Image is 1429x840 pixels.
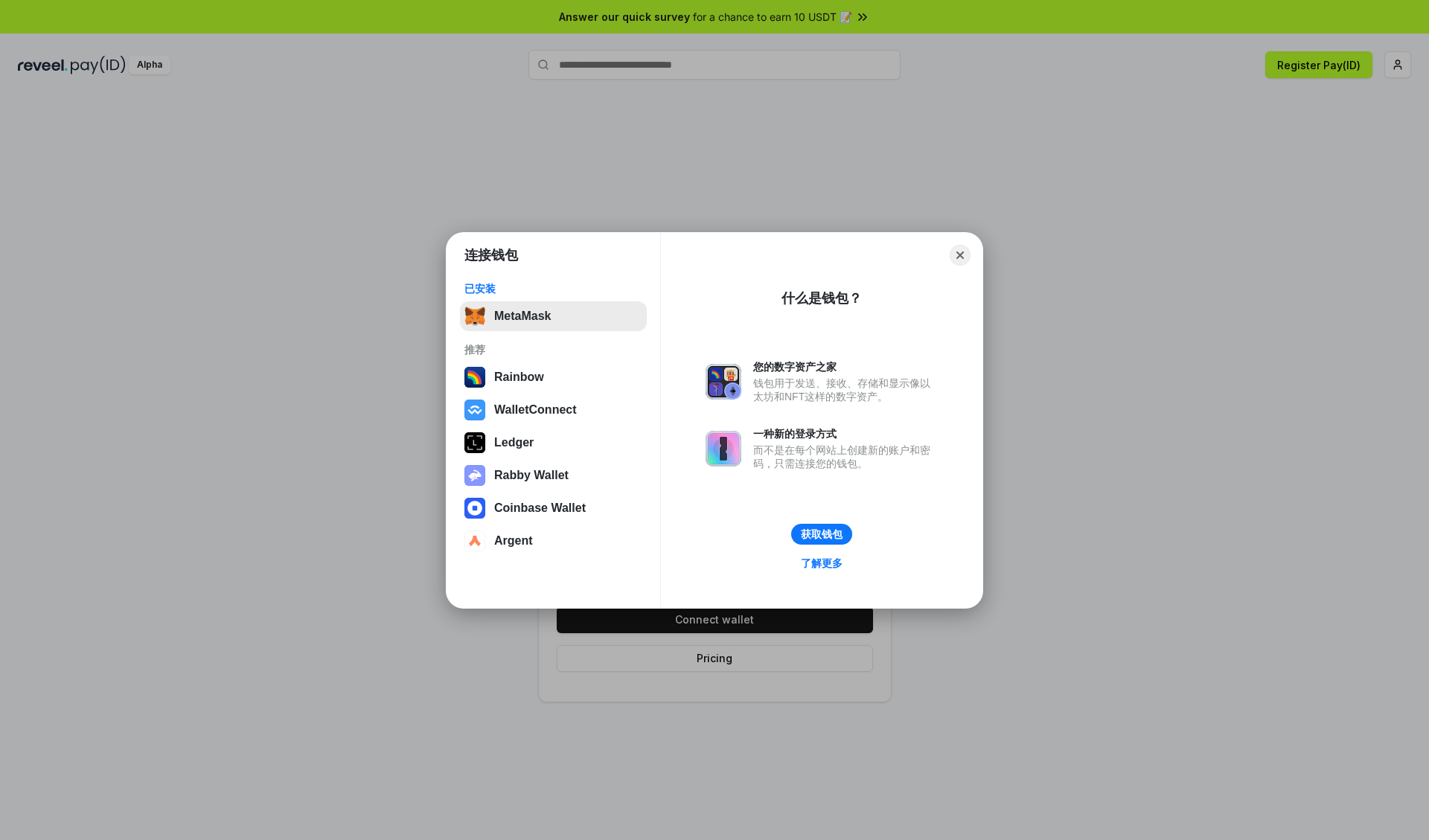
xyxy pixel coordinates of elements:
[791,524,852,545] button: 获取钱包
[464,432,485,453] img: svg+xml,%3Csvg%20xmlns%3D%22http%3A%2F%2Fwww.w3.org%2F2000%2Fsvg%22%20width%3D%2228%22%20height%3...
[494,469,569,482] div: Rabby Wallet
[464,530,485,551] img: svg+xml,%3Csvg%20width%3D%2228%22%20height%3D%2228%22%20viewBox%3D%220%200%2028%2028%22%20fill%3D...
[460,428,647,458] button: Ledger
[464,367,485,388] img: svg+xml,%3Csvg%20width%3D%22120%22%20height%3D%22120%22%20viewBox%3D%220%200%20120%20120%22%20fil...
[464,465,485,486] img: svg+xml,%3Csvg%20xmlns%3D%22http%3A%2F%2Fwww.w3.org%2F2000%2Fsvg%22%20fill%3D%22none%22%20viewBox...
[494,436,534,449] div: Ledger
[460,493,647,523] button: Coinbase Wallet
[753,443,938,470] div: 而不是在每个网站上创建新的账户和密码，只需连接您的钱包。
[460,395,647,425] button: WalletConnect
[464,306,485,327] img: svg+xml,%3Csvg%20fill%3D%22none%22%20height%3D%2233%22%20viewBox%3D%220%200%2035%2033%22%20width%...
[460,301,647,331] button: MetaMask
[792,554,851,573] a: 了解更多
[464,246,518,264] h1: 连接钱包
[460,526,647,556] button: Argent
[753,360,938,373] div: 您的数字资产之家
[706,431,741,467] img: svg+xml,%3Csvg%20xmlns%3D%22http%3A%2F%2Fwww.w3.org%2F2000%2Fsvg%22%20fill%3D%22none%22%20viewBox...
[464,282,642,295] div: 已安装
[464,498,485,519] img: svg+xml,%3Csvg%20width%3D%2228%22%20height%3D%2228%22%20viewBox%3D%220%200%2028%2028%22%20fill%3D...
[460,461,647,490] button: Rabby Wallet
[801,528,843,541] div: 获取钱包
[706,364,741,400] img: svg+xml,%3Csvg%20xmlns%3D%22http%3A%2F%2Fwww.w3.org%2F2000%2Fsvg%22%20fill%3D%22none%22%20viewBox...
[753,376,938,403] div: 钱包用于发送、接收、存储和显示像以太坊和NFT这样的数字资产。
[753,427,938,440] div: 一种新的登录方式
[494,501,586,515] div: Coinbase Wallet
[801,557,843,570] div: 了解更多
[460,362,647,392] button: Rainbow
[494,534,533,548] div: Argent
[781,289,862,307] div: 什么是钱包？
[494,310,551,323] div: MetaMask
[464,400,485,420] img: svg+xml,%3Csvg%20width%3D%2228%22%20height%3D%2228%22%20viewBox%3D%220%200%2028%2028%22%20fill%3D...
[494,371,544,384] div: Rainbow
[950,245,971,266] button: Close
[494,403,577,417] div: WalletConnect
[464,343,642,356] div: 推荐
